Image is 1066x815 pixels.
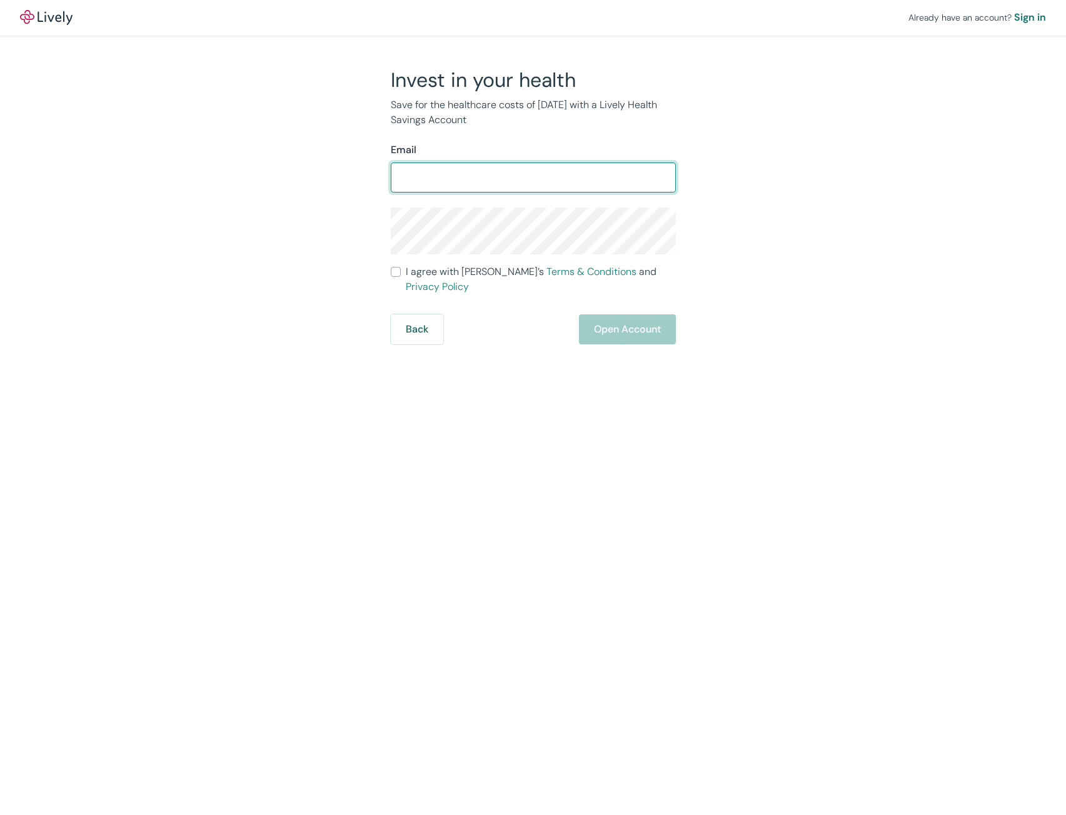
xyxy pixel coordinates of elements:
[406,264,676,294] span: I agree with [PERSON_NAME]’s and
[20,10,73,25] a: LivelyLively
[406,280,469,293] a: Privacy Policy
[391,314,443,344] button: Back
[391,67,676,92] h2: Invest in your health
[20,10,73,25] img: Lively
[908,10,1046,25] div: Already have an account?
[391,97,676,127] p: Save for the healthcare costs of [DATE] with a Lively Health Savings Account
[1014,10,1046,25] a: Sign in
[546,265,636,278] a: Terms & Conditions
[391,142,416,157] label: Email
